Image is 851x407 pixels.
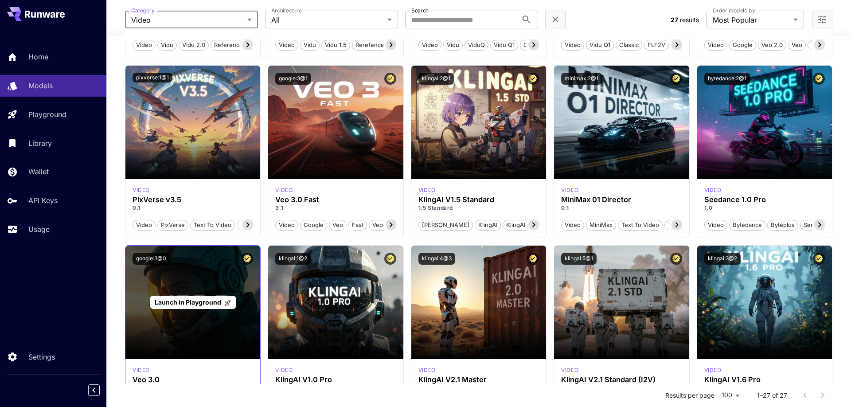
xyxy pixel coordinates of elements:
span: Video [276,221,298,230]
span: Byteplus [768,221,798,230]
span: Image To Video [237,221,286,230]
p: Library [28,138,52,149]
span: Vidu 2.0 [179,41,208,50]
span: Rerefence [352,41,387,50]
span: Veo [329,221,346,230]
button: Video [275,219,298,231]
button: [PERSON_NAME] [418,219,473,231]
button: klingai:3@2 [704,253,741,265]
h3: Veo 3.0 Fast [275,196,396,204]
button: FLF2V [644,39,669,51]
span: Veo [789,41,805,50]
span: Vidu [444,41,462,50]
button: Certified Model – Vetted for best performance and includes a commercial license. [384,73,396,85]
div: klingai_1_5_std [418,186,436,194]
h3: KlingAI V1.5 Standard [418,196,539,204]
button: Collapse sidebar [88,384,100,396]
span: Vidu Q1 [491,41,518,50]
span: Vidu Q1 [586,41,613,50]
button: klingai:5@1 [561,253,597,265]
button: Classic [616,39,642,51]
button: Q1 [520,39,534,51]
button: Certified Model – Vetted for best performance and includes a commercial license. [384,253,396,265]
p: video [561,366,578,374]
h3: KlingAI V1.6 Pro [704,376,825,384]
p: Home [28,51,48,62]
span: Most Popular [713,15,790,25]
h3: Veo 3.0 [133,376,253,384]
p: video [704,186,722,194]
div: pixverse_v3_5 [133,186,150,194]
span: PixVerse [158,221,188,230]
button: Video [561,219,584,231]
p: API Keys [28,195,58,206]
button: Video [704,39,727,51]
label: Order models by [713,7,755,14]
button: Vidu Q1 [490,39,518,51]
button: Certified Model – Vetted for best performance and includes a commercial license. [241,253,253,265]
button: Google [300,219,327,231]
span: Video [419,41,441,50]
button: Vidu Q1 [586,39,614,51]
p: Usage [28,224,50,235]
span: Video [133,221,155,230]
button: bytedance:2@1 [704,73,750,85]
button: Certified Model – Vetted for best performance and includes a commercial license. [670,73,682,85]
button: google:3@1 [275,73,311,85]
button: klingai:2@1 [418,73,454,85]
div: google_veo_3 [133,366,150,374]
h3: MiniMax 01 Director [561,196,682,204]
button: Text To Video [190,219,235,231]
button: Google [729,39,756,51]
span: 27 [671,16,678,23]
h3: PixVerse v3.5 [133,196,253,204]
div: Seedance 1.0 Pro [704,196,825,204]
button: klingai:1@2 [275,253,311,265]
div: klingai_2_0_master [418,366,436,374]
button: Certified Model – Vetted for best performance and includes a commercial license. [527,73,539,85]
span: Classic [616,41,642,50]
button: Vidu 2.0 [179,39,209,51]
button: PixVerse [157,219,188,231]
button: pixverse:1@1 [133,73,172,82]
span: Google [301,221,327,230]
button: Reference [211,39,246,51]
button: Video [418,39,441,51]
button: Veo 2.0 [758,39,786,51]
p: video [275,366,293,374]
button: Vidu 1.5 [321,39,350,51]
div: google_veo_3_fast [275,186,293,194]
span: T2V [665,221,682,230]
button: ViduQ [465,39,488,51]
button: KlingAI [475,219,501,231]
span: Google [730,41,756,50]
span: All [271,15,384,25]
span: Text To Video [618,221,662,230]
p: video [418,366,436,374]
p: video [133,186,150,194]
p: 3.1 [275,204,396,212]
button: Text To Video [618,219,663,231]
button: Rerefence [352,39,388,51]
span: KlingAI [475,221,500,230]
p: Wallet [28,166,49,177]
h3: KlingAI V1.0 Pro [275,376,396,384]
p: 1.5 Standard [418,204,539,212]
button: Certified Model – Vetted for best performance and includes a commercial license. [813,73,825,85]
span: Vidu [301,41,319,50]
h3: KlingAI V2.1 Standard (I2V) [561,376,682,384]
span: Veo 3 Fast [369,221,405,230]
button: T2V [808,39,826,51]
p: 0.1 [561,204,682,212]
h3: KlingAI V2.1 Master [418,376,539,384]
label: Search [411,7,429,14]
button: google:3@0 [133,253,170,265]
p: video [418,186,436,194]
p: Models [28,80,53,91]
